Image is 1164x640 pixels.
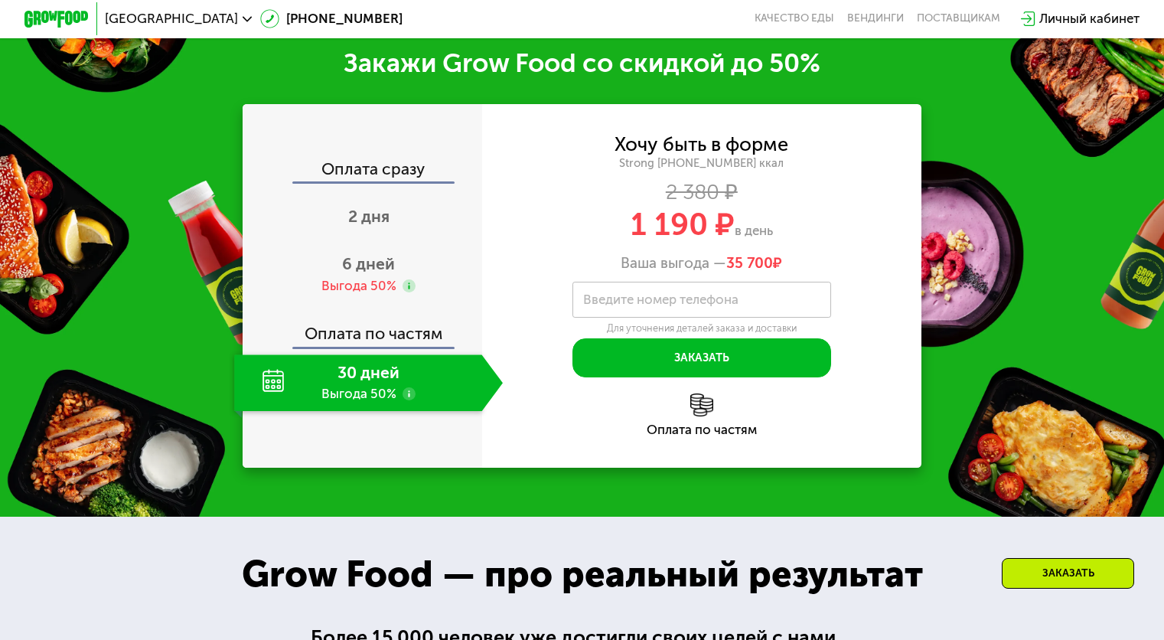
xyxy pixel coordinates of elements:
span: 1 190 ₽ [631,206,735,243]
button: Заказать [572,338,831,377]
span: 35 700 [726,254,773,272]
span: 6 дней [342,254,395,273]
span: в день [735,223,773,238]
a: Вендинги [847,12,904,25]
div: Оплата по частям [244,309,482,347]
span: 2 дня [348,207,390,226]
img: l6xcnZfty9opOoJh.png [690,393,713,416]
div: Заказать [1002,558,1134,589]
div: Личный кабинет [1039,9,1140,28]
div: поставщикам [917,12,1000,25]
div: Оплата сразу [244,161,482,181]
div: 2 380 ₽ [482,183,922,201]
div: Grow Food — про реальный результат [215,547,949,602]
div: Выгода 50% [321,277,396,295]
a: Качество еды [755,12,834,25]
div: Ваша выгода — [482,254,922,272]
div: Strong [PHONE_NUMBER] ккал [482,156,922,171]
span: [GEOGRAPHIC_DATA] [105,12,238,25]
div: Хочу быть в форме [615,136,788,153]
div: Оплата по частям [482,423,922,436]
label: Введите номер телефона [583,296,739,305]
span: ₽ [726,254,782,272]
div: Для уточнения деталей заказа и доставки [572,322,831,335]
a: [PHONE_NUMBER] [260,9,403,28]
